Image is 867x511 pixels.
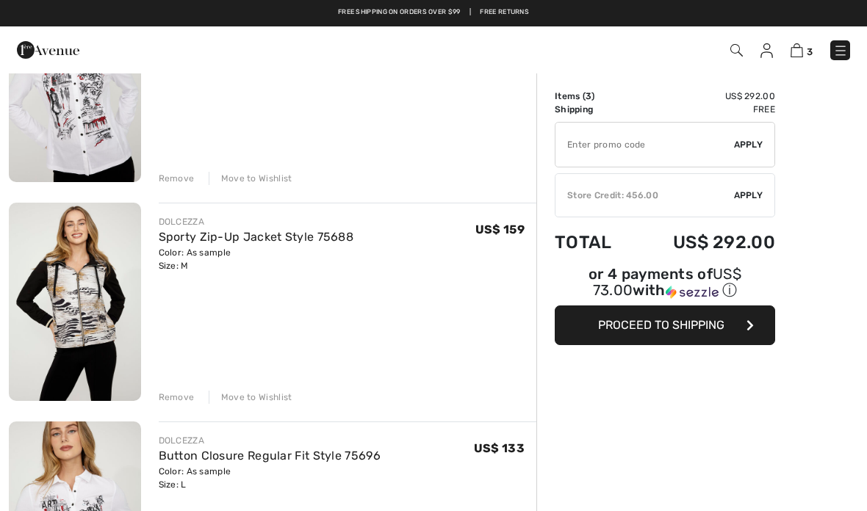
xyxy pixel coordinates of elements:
[734,138,763,151] span: Apply
[555,123,734,167] input: Promo code
[474,441,525,455] span: US$ 133
[475,222,525,236] span: US$ 159
[791,41,813,59] a: 3
[555,90,633,103] td: Items ( )
[807,46,813,57] span: 3
[734,189,763,202] span: Apply
[338,7,461,18] a: Free shipping on orders over $99
[209,391,292,404] div: Move to Wishlist
[586,91,591,101] span: 3
[470,7,471,18] span: |
[555,217,633,267] td: Total
[730,44,743,57] img: Search
[480,7,529,18] a: Free Returns
[593,265,741,299] span: US$ 73.00
[598,318,724,332] span: Proceed to Shipping
[633,217,775,267] td: US$ 292.00
[760,43,773,58] img: My Info
[666,286,719,299] img: Sezzle
[159,246,354,272] div: Color: As sample Size: M
[791,43,803,57] img: Shopping Bag
[17,42,79,56] a: 1ère Avenue
[555,189,734,202] div: Store Credit: 456.00
[159,172,195,185] div: Remove
[159,449,381,463] a: Button Closure Regular Fit Style 75696
[159,391,195,404] div: Remove
[633,90,775,103] td: US$ 292.00
[159,230,354,244] a: Sporty Zip-Up Jacket Style 75688
[555,267,775,305] div: or 4 payments ofUS$ 73.00withSezzle Click to learn more about Sezzle
[555,267,775,300] div: or 4 payments of with
[555,103,633,116] td: Shipping
[633,103,775,116] td: Free
[159,215,354,228] div: DOLCEZZA
[209,172,292,185] div: Move to Wishlist
[833,43,848,58] img: Menu
[159,434,381,447] div: DOLCEZZA
[17,35,79,65] img: 1ère Avenue
[9,203,141,400] img: Sporty Zip-Up Jacket Style 75688
[555,305,775,345] button: Proceed to Shipping
[159,465,381,491] div: Color: As sample Size: L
